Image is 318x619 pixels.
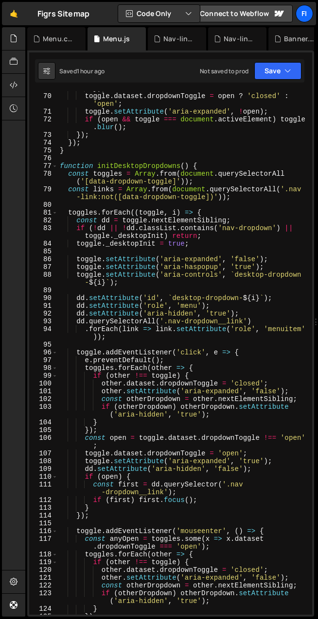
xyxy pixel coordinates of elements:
[29,527,58,535] div: 116
[2,2,26,25] a: 🤙
[29,294,58,302] div: 90
[103,34,130,44] div: Menu.js
[29,131,58,139] div: 73
[29,519,58,527] div: 115
[29,209,58,217] div: 81
[29,496,58,504] div: 112
[29,116,58,131] div: 72
[29,356,58,364] div: 97
[29,457,58,465] div: 108
[29,364,58,372] div: 98
[29,271,58,286] div: 88
[29,582,58,589] div: 122
[29,589,58,605] div: 123
[29,566,58,574] div: 120
[29,162,58,170] div: 77
[29,372,58,380] div: 99
[29,504,58,512] div: 113
[29,473,58,481] div: 110
[29,154,58,162] div: 76
[29,551,58,558] div: 118
[224,34,255,44] div: Nav-links.css
[59,67,105,75] div: Saved
[29,170,58,185] div: 78
[29,558,58,566] div: 119
[29,318,58,325] div: 93
[29,512,58,519] div: 114
[29,481,58,496] div: 111
[29,426,58,434] div: 105
[29,434,58,450] div: 106
[29,605,58,613] div: 124
[29,395,58,403] div: 102
[43,34,74,44] div: Menu.css
[118,5,200,22] button: Code Only
[29,302,58,310] div: 91
[29,240,58,248] div: 84
[29,450,58,457] div: 107
[296,5,313,22] a: Fi
[29,349,58,356] div: 96
[29,418,58,426] div: 104
[29,92,58,108] div: 70
[200,67,248,75] div: Not saved to prod
[29,224,58,240] div: 83
[29,535,58,551] div: 117
[29,341,58,349] div: 95
[29,465,58,473] div: 109
[29,147,58,154] div: 75
[77,67,105,75] div: 1 hour ago
[254,62,301,80] button: Save
[29,263,58,271] div: 87
[29,574,58,582] div: 121
[192,5,293,22] a: Connect to Webflow
[37,8,89,19] div: Figrs Sitemap
[29,380,58,387] div: 100
[29,217,58,224] div: 82
[29,310,58,318] div: 92
[29,108,58,116] div: 71
[29,403,58,418] div: 103
[29,185,58,201] div: 79
[29,387,58,395] div: 101
[29,286,58,294] div: 89
[29,201,58,209] div: 80
[163,34,194,44] div: Nav-links.js
[284,34,315,44] div: Banner.css
[29,248,58,255] div: 85
[29,139,58,147] div: 74
[29,325,58,341] div: 94
[29,255,58,263] div: 86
